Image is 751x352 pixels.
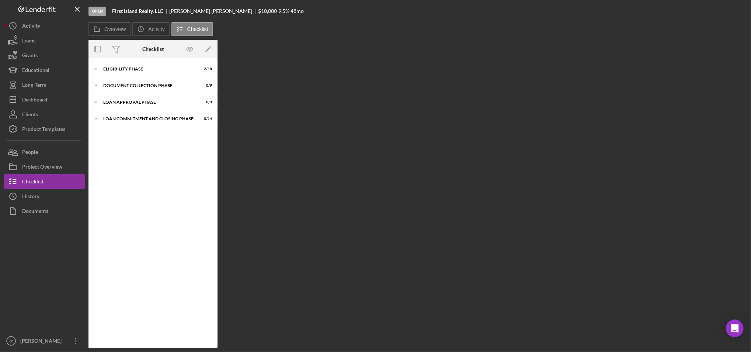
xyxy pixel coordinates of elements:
button: Loans [4,33,85,48]
div: 2 / 18 [199,67,212,71]
div: Eligibility Phase [103,67,194,71]
div: Document Collection Phase [103,83,194,88]
div: Clients [22,107,38,124]
div: Educational [22,63,49,79]
label: Checklist [187,26,208,32]
div: Loans [22,33,35,50]
span: $10,000 [258,8,277,14]
div: Dashboard [22,92,47,109]
div: Activity [22,18,40,35]
button: Overview [88,22,131,36]
div: 9.5 % [278,8,289,14]
button: Grants [4,48,85,63]
button: Activity [4,18,85,33]
button: Activity [132,22,169,36]
div: Open [88,7,106,16]
label: Overview [104,26,126,32]
button: Checklist [171,22,213,36]
button: KD[PERSON_NAME] [4,334,85,348]
div: Loan Commitment and Closing Phase [103,117,194,121]
div: Grants [22,48,38,65]
div: 0 / 14 [199,117,212,121]
div: Checklist [142,46,164,52]
label: Activity [148,26,164,32]
div: Long-Term [22,77,46,94]
button: People [4,145,85,159]
button: Clients [4,107,85,122]
button: Educational [4,63,85,77]
button: Dashboard [4,92,85,107]
div: Open Intercom Messenger [726,320,744,337]
div: [PERSON_NAME] [PERSON_NAME] [169,8,258,14]
div: Project Overview [22,159,62,176]
button: Project Overview [4,159,85,174]
button: Long-Term [4,77,85,92]
text: KD [8,339,13,343]
div: History [22,189,39,206]
div: Checklist [22,174,44,191]
button: Product Templates [4,122,85,137]
div: Product Templates [22,122,65,138]
button: History [4,189,85,204]
div: 48 mo [291,8,304,14]
div: 0 / 9 [199,83,212,88]
b: First Island Realty, LLC [112,8,163,14]
button: Documents [4,204,85,218]
div: [PERSON_NAME] [18,334,66,350]
div: Documents [22,204,48,220]
div: 0 / 3 [199,100,212,104]
div: Loan Approval Phase [103,100,194,104]
button: Checklist [4,174,85,189]
div: People [22,145,38,161]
